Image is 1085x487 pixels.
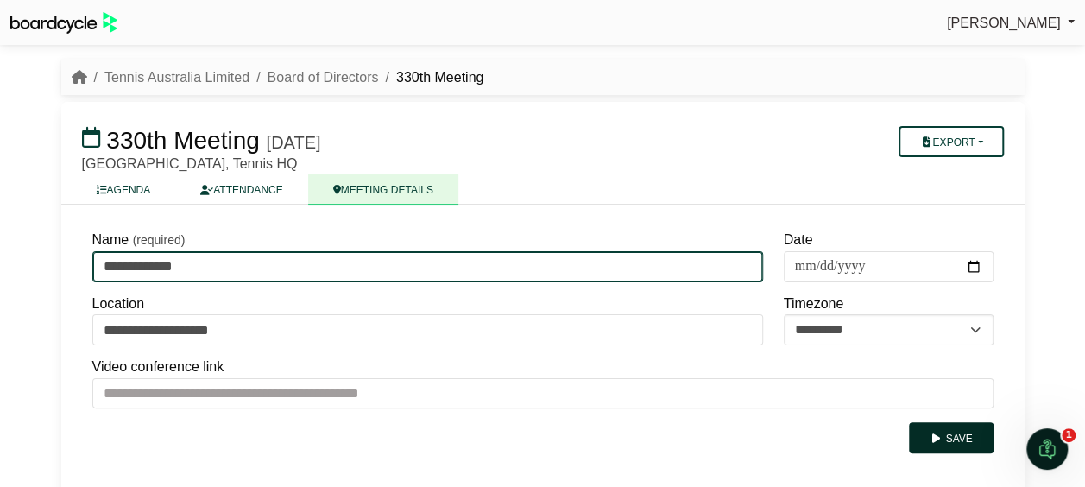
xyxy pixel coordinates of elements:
[947,16,1061,30] span: [PERSON_NAME]
[784,229,813,251] label: Date
[92,293,145,315] label: Location
[1026,428,1068,470] iframe: Intercom live chat
[92,356,224,378] label: Video conference link
[104,70,249,85] a: Tennis Australia Limited
[909,422,993,453] button: Save
[268,70,379,85] a: Board of Directors
[175,174,307,205] a: ATTENDANCE
[784,293,844,315] label: Timezone
[72,66,484,89] nav: breadcrumb
[133,233,186,247] small: (required)
[947,12,1075,35] a: [PERSON_NAME]
[378,66,483,89] li: 330th Meeting
[267,132,321,153] div: [DATE]
[82,156,298,171] span: [GEOGRAPHIC_DATA], Tennis HQ
[92,229,129,251] label: Name
[106,127,259,154] span: 330th Meeting
[72,174,176,205] a: AGENDA
[1062,428,1076,442] span: 1
[308,174,458,205] a: MEETING DETAILS
[899,126,1003,157] button: Export
[10,12,117,34] img: BoardcycleBlackGreen-aaafeed430059cb809a45853b8cf6d952af9d84e6e89e1f1685b34bfd5cb7d64.svg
